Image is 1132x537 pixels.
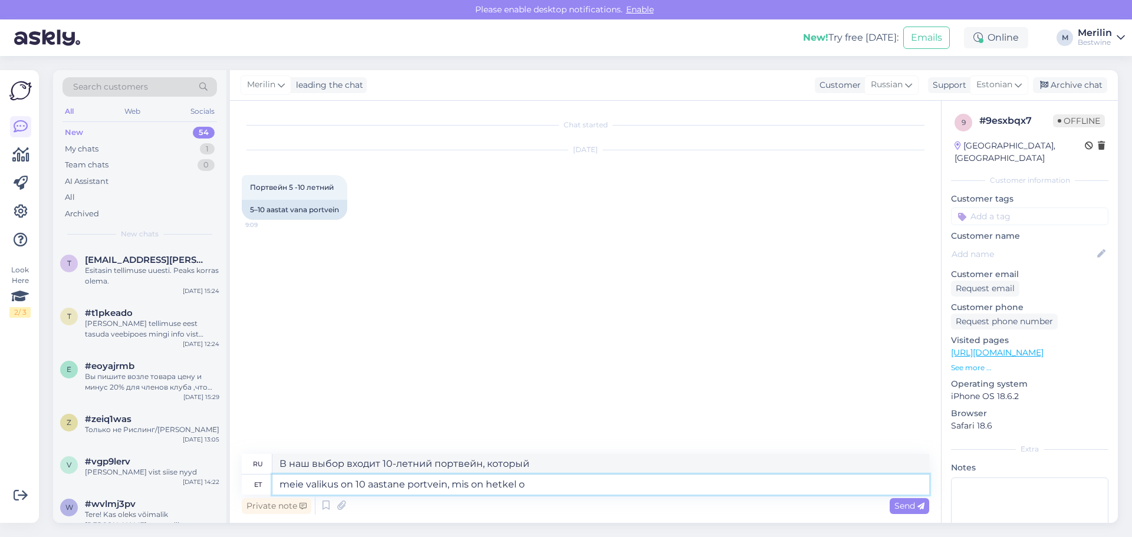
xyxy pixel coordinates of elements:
[976,78,1012,91] span: Estonian
[65,208,99,220] div: Archived
[928,79,966,91] div: Support
[903,27,950,49] button: Emails
[85,265,219,286] div: Esitasin tellimuse uuesti. Peaks korras olema.
[254,475,262,495] div: et
[65,127,83,139] div: New
[815,79,861,91] div: Customer
[121,229,159,239] span: New chats
[803,31,899,45] div: Try free [DATE]:
[65,159,108,171] div: Team chats
[253,454,263,474] div: ru
[85,509,219,531] div: Tere! Kas oleks võimalik [PERSON_NAME] oma tellimuse järgi?
[951,301,1108,314] p: Customer phone
[245,220,289,229] span: 9:09
[951,363,1108,373] p: See more ...
[122,104,143,119] div: Web
[247,78,275,91] span: Merilin
[803,32,828,43] b: New!
[85,414,131,424] span: #zeiq1was
[67,312,71,321] span: t
[183,286,219,295] div: [DATE] 15:24
[242,144,929,155] div: [DATE]
[183,393,219,401] div: [DATE] 15:29
[9,80,32,102] img: Askly Logo
[623,4,657,15] span: Enable
[242,200,347,220] div: 5–10 aastat vana portvein
[200,143,215,155] div: 1
[183,340,219,348] div: [DATE] 12:24
[894,500,924,511] span: Send
[193,127,215,139] div: 54
[67,418,71,427] span: z
[951,175,1108,186] div: Customer information
[979,114,1053,128] div: # 9esxbqx7
[951,420,1108,432] p: Safari 18.6
[67,259,71,268] span: t
[65,143,98,155] div: My chats
[183,435,219,444] div: [DATE] 13:05
[951,378,1108,390] p: Operating system
[272,454,929,474] textarea: В наш выбор входит 10-летний портвейн, который
[951,314,1058,330] div: Request phone number
[188,104,217,119] div: Socials
[65,503,73,512] span: w
[9,265,31,318] div: Look Here
[85,361,134,371] span: #eoyajrmb
[962,118,966,127] span: 9
[67,460,71,469] span: v
[62,104,76,119] div: All
[85,456,130,467] span: #vgp9lerv
[951,390,1108,403] p: iPhone OS 18.6.2
[951,407,1108,420] p: Browser
[951,281,1019,296] div: Request email
[85,424,219,435] div: Только не Рислинг/[PERSON_NAME]
[951,334,1108,347] p: Visited pages
[85,467,219,477] div: [PERSON_NAME] vist siise nyyd
[242,120,929,130] div: Chat started
[951,268,1108,281] p: Customer email
[198,159,215,171] div: 0
[291,79,363,91] div: leading the chat
[65,176,108,187] div: AI Assistant
[1033,77,1107,93] div: Archive chat
[65,192,75,203] div: All
[85,499,136,509] span: #wvlmj3pv
[951,444,1108,454] div: Extra
[73,81,148,93] span: Search customers
[9,307,31,318] div: 2 / 3
[952,248,1095,261] input: Add name
[1078,28,1125,47] a: MerilinBestwine
[964,27,1028,48] div: Online
[955,140,1085,164] div: [GEOGRAPHIC_DATA], [GEOGRAPHIC_DATA]
[1078,28,1112,38] div: Merilin
[1053,114,1105,127] span: Offline
[871,78,903,91] span: Russian
[1057,29,1073,46] div: M
[85,308,133,318] span: #t1pkeado
[85,371,219,393] div: Вы пишите возле товара цену и минус 20% для членов клуба ,что это значит???
[951,193,1108,205] p: Customer tags
[951,462,1108,474] p: Notes
[242,498,311,514] div: Private note
[951,207,1108,225] input: Add a tag
[183,477,219,486] div: [DATE] 14:22
[951,230,1108,242] p: Customer name
[85,255,208,265] span: tiik.carl@gmail.com
[951,347,1044,358] a: [URL][DOMAIN_NAME]
[250,183,334,192] span: Портвейн 5 -10 летний
[1078,38,1112,47] div: Bestwine
[85,318,219,340] div: [PERSON_NAME] tellimuse eest tasuda veebipoes mingi info vist puudub ei suuda aru saada mis puudub
[272,475,929,495] textarea: meie valikus on 10 aastane portvein, mis on hetkel o
[67,365,71,374] span: e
